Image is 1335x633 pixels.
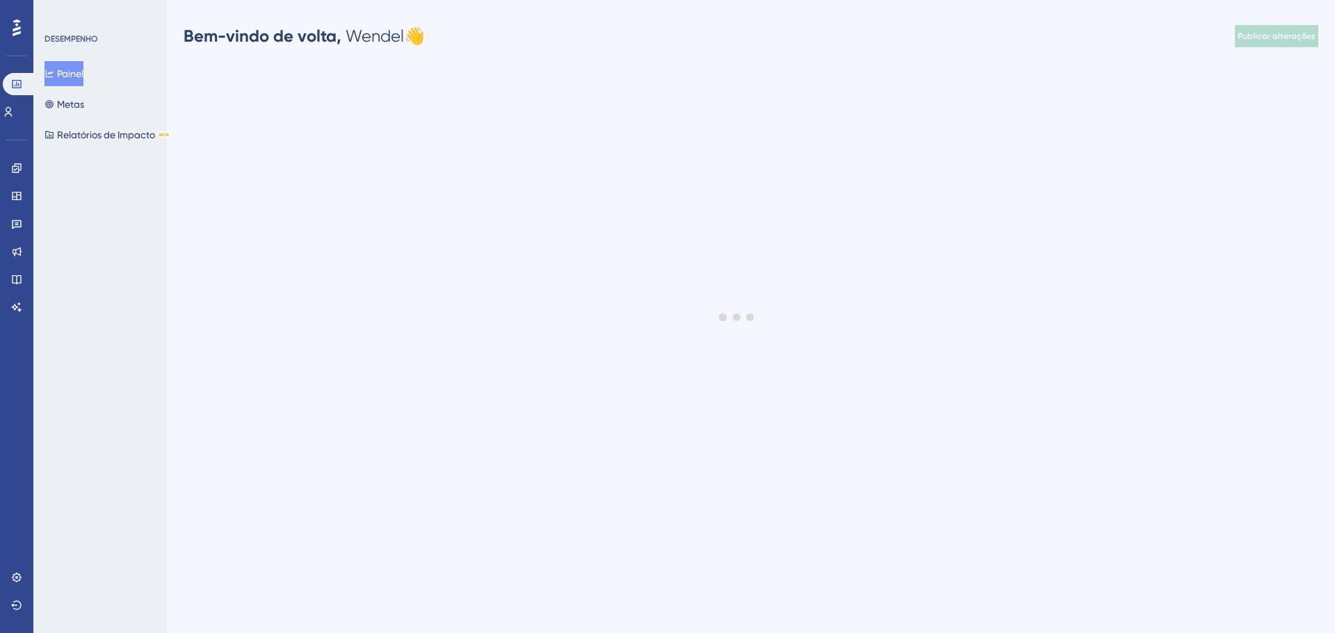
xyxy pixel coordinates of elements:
button: Relatórios de ImpactoBETA [44,122,170,147]
button: Publicar alterações [1235,25,1318,47]
font: Relatórios de Impacto [57,129,155,140]
font: Wendel [346,26,404,46]
font: 👋 [404,26,425,46]
font: Bem-vindo de volta, [184,26,341,46]
font: DESEMPENHO [44,34,98,44]
font: Publicar alterações [1238,31,1316,41]
button: Metas [44,92,84,117]
font: Metas [57,99,84,110]
font: Painel [57,68,83,79]
button: Painel [44,61,83,86]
